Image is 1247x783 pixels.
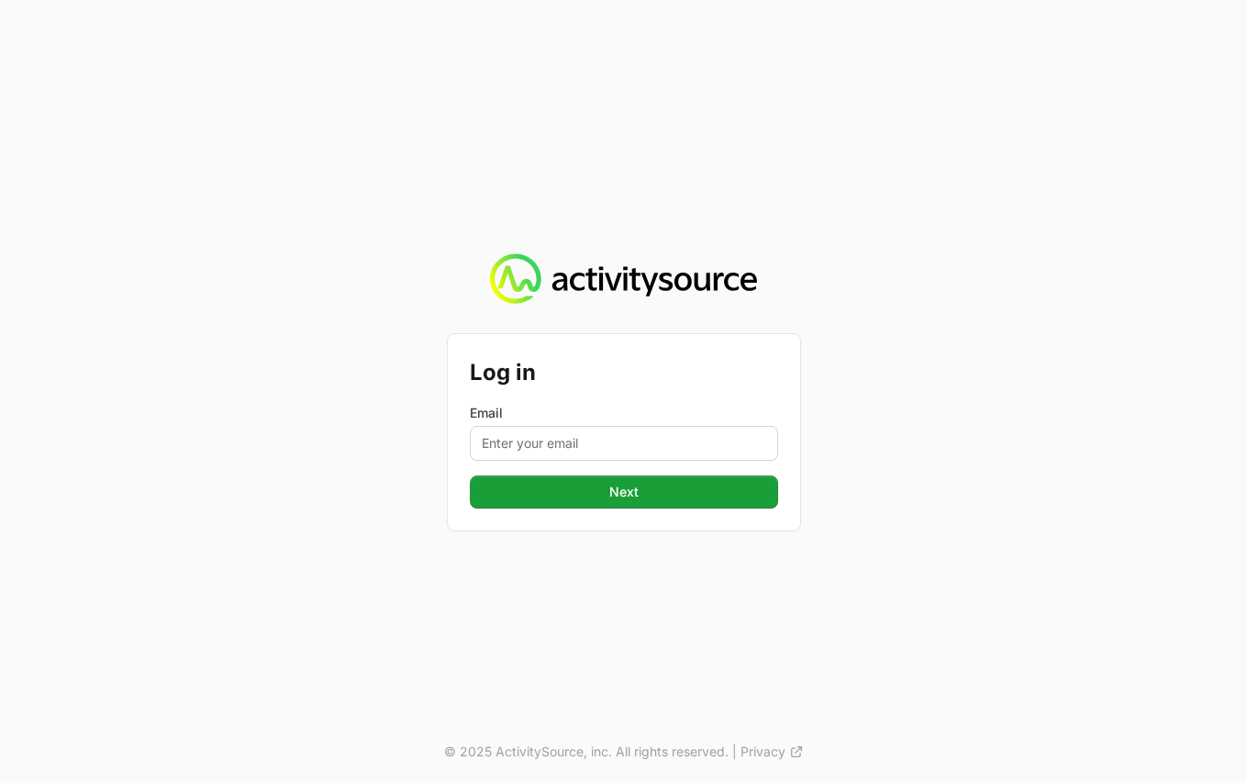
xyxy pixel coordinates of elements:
[481,481,767,503] span: Next
[470,475,778,509] button: Next
[470,356,778,389] h2: Log in
[490,253,757,305] img: Activity Source
[732,743,737,761] span: |
[444,743,729,761] p: © 2025 ActivitySource, inc. All rights reserved.
[470,404,778,422] label: Email
[740,743,804,761] a: Privacy
[470,426,778,461] input: Enter your email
